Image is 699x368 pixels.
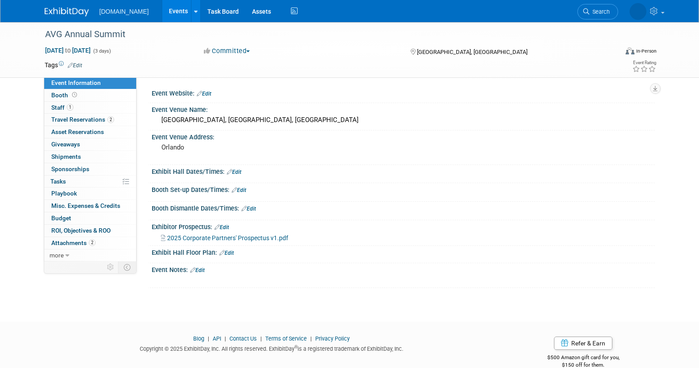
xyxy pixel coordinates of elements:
[152,165,655,176] div: Exhibit Hall Dates/Times:
[45,46,91,54] span: [DATE] [DATE]
[44,151,136,163] a: Shipments
[44,102,136,114] a: Staff1
[589,8,610,15] span: Search
[152,87,655,98] div: Event Website:
[51,141,80,148] span: Giveaways
[227,169,241,175] a: Edit
[70,92,79,98] span: Booth not reserved yet
[241,206,256,212] a: Edit
[45,343,499,353] div: Copyright © 2025 ExhibitDay, Inc. All rights reserved. ExhibitDay is a registered trademark of Ex...
[417,49,527,55] span: [GEOGRAPHIC_DATA], [GEOGRAPHIC_DATA]
[50,178,66,185] span: Tasks
[44,249,136,261] a: more
[44,138,136,150] a: Giveaways
[51,153,81,160] span: Shipments
[51,116,114,123] span: Travel Reservations
[152,202,655,213] div: Booth Dismantle Dates/Times:
[161,234,288,241] a: 2025 Corporate Partners' Prospectus v1.pdf
[167,234,288,241] span: 2025 Corporate Partners' Prospectus v1.pdf
[197,91,211,97] a: Edit
[44,237,136,249] a: Attachments2
[636,48,657,54] div: In-Person
[315,335,350,342] a: Privacy Policy
[44,89,136,101] a: Booth
[152,263,655,275] div: Event Notes:
[51,239,95,246] span: Attachments
[229,335,257,342] a: Contact Us
[158,113,648,127] div: [GEOGRAPHIC_DATA], [GEOGRAPHIC_DATA], [GEOGRAPHIC_DATA]
[193,335,204,342] a: Blog
[44,200,136,212] a: Misc. Expenses & Credits
[626,47,634,54] img: Format-Inperson.png
[103,261,118,273] td: Personalize Event Tab Strip
[51,92,79,99] span: Booth
[206,335,211,342] span: |
[51,104,73,111] span: Staff
[554,337,612,350] a: Refer & Earn
[45,8,89,16] img: ExhibitDay
[51,190,77,197] span: Playbook
[222,335,228,342] span: |
[44,225,136,237] a: ROI, Objectives & ROO
[577,4,618,19] a: Search
[190,267,205,273] a: Edit
[152,183,655,195] div: Booth Set-up Dates/Times:
[232,187,246,193] a: Edit
[294,345,298,349] sup: ®
[213,335,221,342] a: API
[42,27,605,42] div: AVG Annual Summit
[68,62,82,69] a: Edit
[265,335,307,342] a: Terms of Service
[51,165,89,172] span: Sponsorships
[214,224,229,230] a: Edit
[152,246,655,257] div: Exhibit Hall Floor Plan:
[44,188,136,199] a: Playbook
[89,239,95,246] span: 2
[51,79,101,86] span: Event Information
[44,163,136,175] a: Sponsorships
[44,212,136,224] a: Budget
[92,48,111,54] span: (3 days)
[566,46,657,59] div: Event Format
[152,103,655,114] div: Event Venue Name:
[632,61,656,65] div: Event Rating
[51,128,104,135] span: Asset Reservations
[630,3,646,20] img: Iuliia Bulow
[67,104,73,111] span: 1
[118,261,136,273] td: Toggle Event Tabs
[44,77,136,89] a: Event Information
[45,61,82,69] td: Tags
[44,114,136,126] a: Travel Reservations2
[64,47,72,54] span: to
[51,227,111,234] span: ROI, Objectives & ROO
[44,126,136,138] a: Asset Reservations
[50,252,64,259] span: more
[152,130,655,142] div: Event Venue Address:
[258,335,264,342] span: |
[201,46,253,56] button: Committed
[161,143,351,151] pre: Orlando
[99,8,149,15] span: [DOMAIN_NAME]
[219,250,234,256] a: Edit
[308,335,314,342] span: |
[107,116,114,123] span: 2
[51,215,71,222] span: Budget
[44,176,136,188] a: Tasks
[152,220,655,232] div: Exhibitor Prospectus:
[51,202,120,209] span: Misc. Expenses & Credits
